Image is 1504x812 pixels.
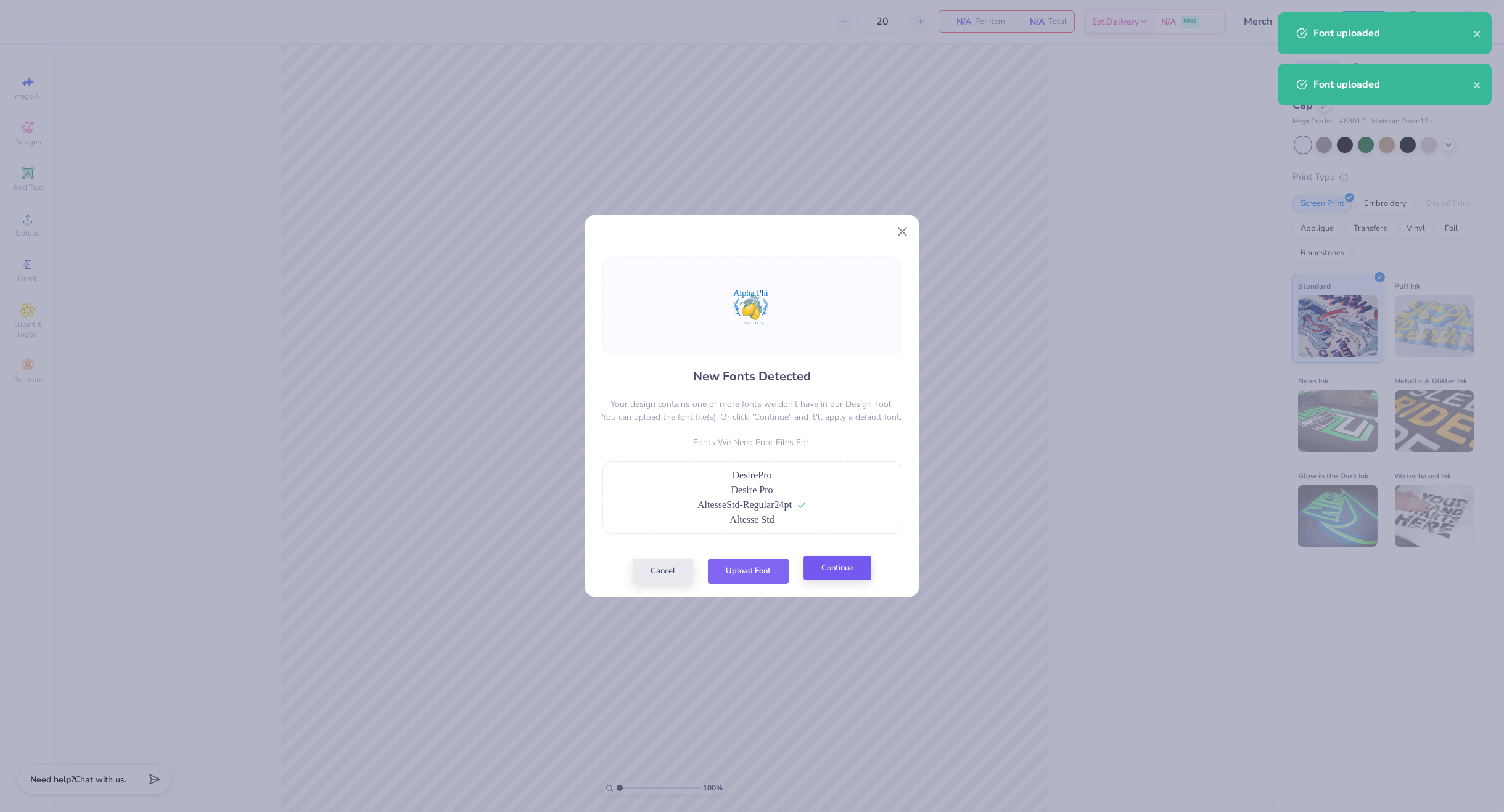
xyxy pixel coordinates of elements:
[1473,26,1482,41] button: close
[1313,77,1473,92] div: Font uploaded
[1313,26,1473,41] div: Font uploaded
[803,556,871,581] button: Continue
[602,436,902,449] p: Fonts We Need Font Files For:
[697,499,792,510] span: AltesseStd-Regular24pt
[633,559,693,584] button: Cancel
[891,220,914,244] button: Close
[731,485,773,495] span: Desire Pro
[733,470,772,480] span: DesirePro
[708,559,789,584] button: Upload Font
[729,514,774,525] span: Altesse Std
[602,398,902,424] p: Your design contains one or more fonts we don't have in our Design Tool. You can upload the font ...
[693,367,811,385] h4: New Fonts Detected
[1473,77,1482,92] button: close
